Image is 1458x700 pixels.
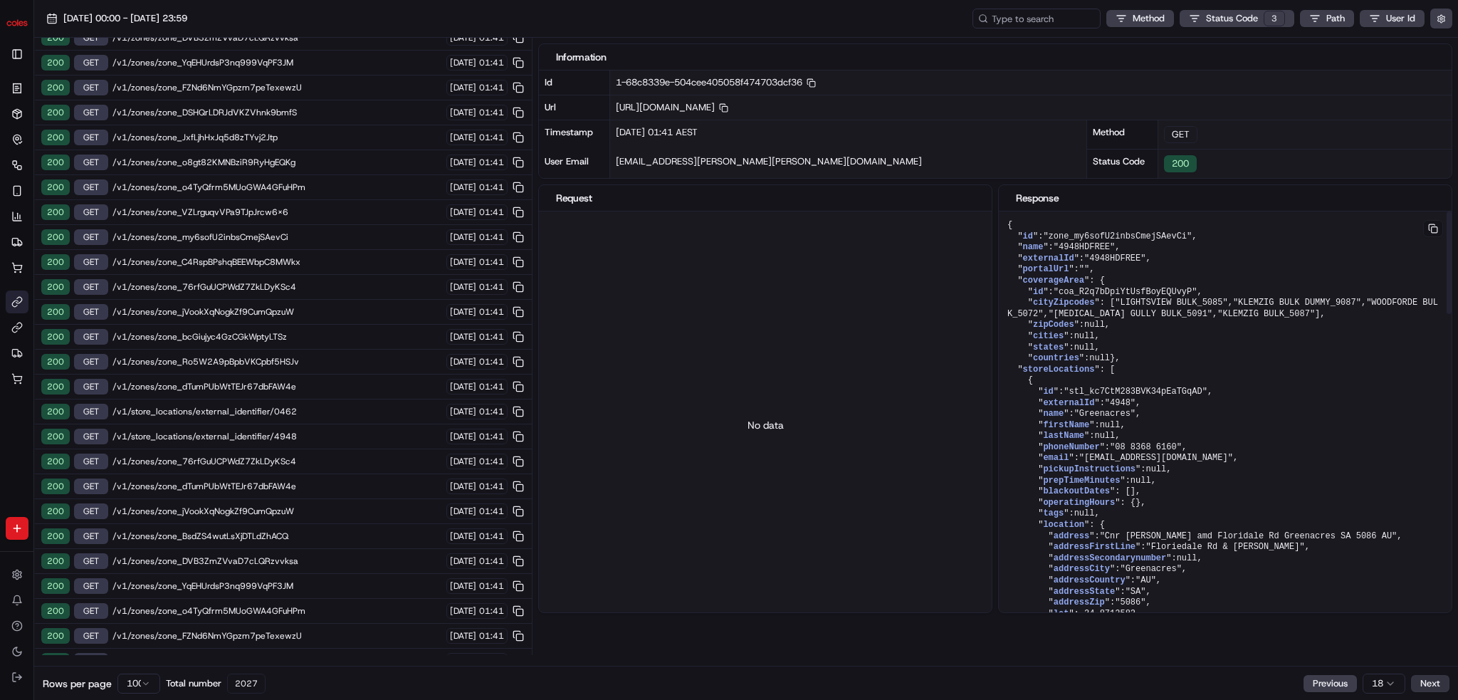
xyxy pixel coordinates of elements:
[14,136,40,162] img: 1736555255976-a54dd68f-1ca7-489b-9aae-adbdc363a1c4
[74,578,108,594] div: GET
[41,578,70,594] div: 200
[450,531,476,542] span: [DATE]
[450,207,476,218] span: [DATE]
[112,605,442,617] span: /v1/zones/zone_o4TyQfrm5MUoGWA4GFuHPm
[450,256,476,268] span: [DATE]
[616,101,728,113] span: [URL][DOMAIN_NAME]
[1033,320,1074,330] span: zipCodes
[479,182,504,193] span: 01:41
[227,674,266,694] div: 2027
[450,456,476,467] span: [DATE]
[479,281,504,293] span: 01:41
[1043,387,1053,397] span: id
[112,157,442,168] span: /v1/zones/zone_o8gt82KMNBziR9RyHgEQKg
[1033,343,1064,352] span: states
[1064,387,1207,397] span: "stl_kc7CtM283BVK34pEaTGqAD"
[112,531,442,542] span: /v1/zones/zone_BsdZS4wutLsXjDTLdZhACQ
[1023,365,1095,375] span: storeLocations
[539,120,610,150] div: Timestamp
[6,6,28,40] button: Coles
[1054,242,1115,252] span: "4948HDFREE"
[479,132,504,143] span: 01:41
[450,32,476,43] span: [DATE]
[112,32,442,43] span: /v1/zones/zone_DVB3ZmZVvaD7cLQRzvvksa
[1115,298,1227,308] span: "LIGHTSVIEW BULK_5085"
[1131,476,1151,486] span: null
[450,331,476,343] span: [DATE]
[1043,464,1136,474] span: pickupInstructions
[74,479,108,494] div: GET
[41,503,70,519] div: 200
[112,306,442,318] span: /v1/zones/zone_jVookXqNogkZf9CumQpzuW
[242,140,259,157] button: Start new chat
[74,404,108,419] div: GET
[112,82,442,93] span: /v1/zones/zone_FZNd6NmYGpzm7peTexewzU
[120,208,132,219] div: 💻
[479,32,504,43] span: 01:41
[1100,420,1121,430] span: null
[1054,597,1105,607] span: addressZip
[479,531,504,542] span: 01:41
[479,256,504,268] span: 01:41
[41,603,70,619] div: 200
[616,76,816,88] span: 1-68c8339e-504cee405058f474703dcf36
[41,354,70,370] div: 200
[1033,331,1064,341] span: cities
[539,70,610,95] div: Id
[1016,191,1435,205] div: Response
[1033,353,1079,363] span: countries
[112,431,442,442] span: /v1/store_locations/external_identifier/4948
[450,406,476,417] span: [DATE]
[112,506,442,517] span: /v1/zones/zone_jVookXqNogkZf9CumQpzuW
[450,306,476,318] span: [DATE]
[41,204,70,220] div: 200
[479,356,504,367] span: 01:41
[1233,298,1361,308] span: "KLEMZIG BULK DUMMY_9087"
[74,204,108,220] div: GET
[74,653,108,669] div: GET
[74,429,108,444] div: GET
[115,201,234,226] a: 💻API Documentation
[40,9,194,28] button: [DATE] 00:00 - [DATE] 23:59
[112,182,442,193] span: /v1/zones/zone_o4TyQfrm5MUoGWA4GFuHPm
[41,304,70,320] div: 200
[135,207,229,221] span: API Documentation
[1089,353,1110,363] span: null
[1411,675,1449,692] button: Next
[14,57,259,80] p: Welcome 👋
[63,12,187,25] span: [DATE] 00:00 - [DATE] 23:59
[450,605,476,617] span: [DATE]
[479,406,504,417] span: 01:41
[112,406,442,417] span: /v1/store_locations/external_identifier/0462
[1074,409,1136,419] span: "Greenacres"
[1043,420,1089,430] span: firstName
[1023,242,1044,252] span: name
[479,207,504,218] span: 01:41
[450,555,476,567] span: [DATE]
[1300,10,1354,27] button: Path
[1074,508,1095,518] span: null
[556,191,975,205] div: Request
[37,92,256,107] input: Got a question? Start typing here...
[41,55,70,70] div: 200
[1100,531,1397,541] span: "Cnr [PERSON_NAME] amd Floridale Rd Greenacres SA 5086 AU"
[74,628,108,644] div: GET
[450,231,476,243] span: [DATE]
[41,553,70,569] div: 200
[112,331,442,343] span: /v1/zones/zone_bcGiujyc4GzCGkWptyLTSz
[450,107,476,118] span: [DATE]
[1054,531,1089,541] span: address
[74,379,108,395] div: GET
[1180,10,1294,27] button: Status Code3
[41,279,70,295] div: 200
[479,506,504,517] span: 01:41
[479,555,504,567] span: 01:41
[479,331,504,343] span: 01:41
[479,157,504,168] span: 01:41
[1043,520,1084,530] span: location
[112,356,442,367] span: /v1/zones/zone_Ro5W2A9pBpbVKCpbf5HSJv
[1054,542,1136,552] span: addressFirstLine
[74,229,108,245] div: GET
[1126,587,1146,597] span: "SA"
[479,381,504,392] span: 01:41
